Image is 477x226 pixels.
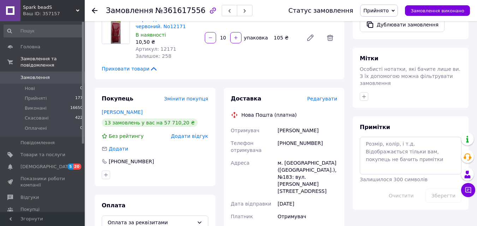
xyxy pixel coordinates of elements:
span: Залишок: 258 [136,53,171,59]
span: Примітки [360,124,390,130]
span: Прийняті [25,95,47,102]
span: Покупець [102,95,133,102]
span: Покупці [20,206,40,213]
span: Додати [109,146,128,152]
span: Показники роботи компанії [20,176,65,188]
span: Відгуки [20,194,39,201]
span: Замовлення та повідомлення [20,56,85,68]
span: №361617556 [155,6,205,15]
span: Без рейтингу [109,133,144,139]
span: 0 [80,125,83,132]
span: Замовлення [20,74,50,81]
div: 13 замовлень у вас на 57 710,20 ₴ [102,118,198,127]
a: Редагувати [303,31,317,45]
span: 177 [75,95,83,102]
button: Замовлення виконано [405,5,470,16]
span: Головна [20,44,40,50]
span: Доставка [231,95,262,102]
input: Пошук [4,25,83,37]
a: [PERSON_NAME] [102,109,143,115]
span: [DEMOGRAPHIC_DATA] [20,164,73,170]
span: Приховати товари [102,65,158,72]
div: упаковка [242,34,269,41]
span: Артикул: 12171 [136,46,176,52]
span: Залишилося 300 символів [360,177,428,182]
span: Телефон отримувача [231,140,262,153]
span: В наявності [136,32,166,38]
span: 20 [73,164,81,170]
span: Виконані [25,105,47,111]
div: Отримувач [276,210,339,223]
span: Адреса [231,160,250,166]
span: Видалити [323,31,337,45]
span: Повідомлення [20,140,55,146]
span: Додати відгук [171,133,208,139]
span: Мітки [360,55,378,62]
div: [DATE] [276,197,339,210]
span: 0 [80,85,83,92]
span: Замовлення [106,6,153,15]
div: Повернутися назад [92,7,97,14]
span: Товари та послуги [20,152,65,158]
button: Дублювати замовлення [360,17,445,32]
span: Нові [25,85,35,92]
img: Акрил для вишивання: червоний. No12171 [111,16,121,44]
span: Скасовані [25,115,49,121]
div: [PHONE_NUMBER] [108,158,155,165]
button: Чат з покупцем [461,183,475,197]
span: Редагувати [307,96,337,102]
div: 105 ₴ [271,33,300,43]
span: Отримувач [231,128,260,133]
span: Прийнято [363,8,389,13]
span: Особисті нотатки, які бачите лише ви. З їх допомогою можна фільтрувати замовлення [360,66,460,86]
span: Змінити покупця [164,96,208,102]
span: Дата відправки [231,201,272,207]
span: 422 [75,115,83,121]
div: Статус замовлення [288,7,353,14]
span: Оплата [102,202,125,209]
div: [PERSON_NAME] [276,124,339,137]
a: Акрил для вишивання: червоний. No12171 [136,17,195,29]
div: Ваш ID: 357157 [23,11,85,17]
span: 5 [67,164,73,170]
div: 10,50 ₴ [136,38,199,45]
div: Нова Пошта (платна) [240,111,299,118]
span: Spark beadS [23,4,76,11]
span: 16650 [70,105,83,111]
span: Платник [231,214,253,219]
span: Замовлення виконано [411,8,464,13]
div: [PHONE_NUMBER] [276,137,339,157]
span: Оплачені [25,125,47,132]
div: м. [GEOGRAPHIC_DATA] ([GEOGRAPHIC_DATA].), №183: вул. [PERSON_NAME][STREET_ADDRESS] [276,157,339,197]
